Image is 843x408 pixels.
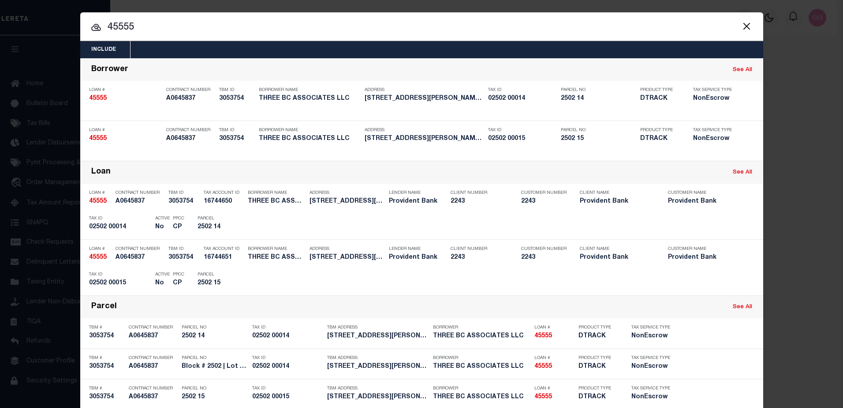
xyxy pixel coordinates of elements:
[561,128,636,133] p: Parcel No
[168,198,199,205] h5: 3053754
[640,128,680,133] p: Product Type
[578,325,618,330] p: Product Type
[668,246,743,252] p: Customer Name
[116,198,164,205] h5: A0645837
[668,190,743,196] p: Customer Name
[129,355,177,361] p: Contract Number
[89,280,151,287] h5: 02502 00015
[640,87,680,93] p: Product Type
[168,254,199,261] h5: 3053754
[521,198,565,205] h5: 2243
[129,363,177,370] h5: A0645837
[89,393,124,401] h5: 3053754
[451,190,508,196] p: Client Number
[129,386,177,391] p: Contract Number
[155,223,168,231] h5: No
[521,190,567,196] p: Customer Number
[741,20,753,32] button: Close
[204,254,243,261] h5: 16744651
[327,393,429,401] h5: 63 BECKER AVE ROCHELLE PARK , ...
[488,128,556,133] p: Tax ID
[259,128,360,133] p: Borrower Name
[219,128,254,133] p: TBM ID
[173,223,184,231] h5: CP
[219,95,254,102] h5: 3053754
[219,87,254,93] p: TBM ID
[89,190,111,196] p: Loan #
[129,325,177,330] p: Contract Number
[248,246,305,252] p: Borrower Name
[89,95,107,102] strong: 45555
[204,190,243,196] p: Tax Account ID
[91,167,111,178] div: Loan
[198,223,237,231] h5: 2502 14
[534,393,574,401] h5: 45555
[182,332,248,340] h5: 2502 14
[182,393,248,401] h5: 2502 15
[89,135,162,143] h5: 45555
[327,332,429,340] h5: 63 BECKER AVE ROCHELLE PARK , ...
[561,135,636,143] h5: 2502 15
[198,272,237,277] p: Parcel
[166,128,215,133] p: Contract Number
[89,386,124,391] p: TBM #
[389,198,437,205] h5: Provident Bank
[580,198,655,205] h5: Provident Bank
[693,87,737,93] p: Tax Service Type
[327,325,429,330] p: TBM Address
[580,254,655,261] h5: Provident Bank
[310,190,384,196] p: Address
[327,355,429,361] p: TBM Address
[365,135,484,143] h5: 63 BECKER AVE ROCHELLE PARK , ...
[252,332,323,340] h5: 02502 00014
[173,280,184,287] h5: CP
[488,95,556,102] h5: 02502 00014
[693,95,737,102] h5: NonEscrow
[248,198,305,205] h5: THREE BC ASSOCIATES LLC
[89,198,107,204] strong: 45555
[204,246,243,252] p: Tax Account ID
[89,95,162,102] h5: 45555
[310,246,384,252] p: Address
[389,254,437,261] h5: Provident Bank
[433,325,530,330] p: Borrower
[310,198,384,205] h5: 63 BECKER AVE ROCHELLE PARK , ...
[534,363,574,370] h5: 45555
[433,393,530,401] h5: THREE BC ASSOCIATES LLC
[451,198,508,205] h5: 2243
[182,386,248,391] p: Parcel No
[631,393,671,401] h5: NonEscrow
[733,304,752,310] a: See All
[668,254,743,261] h5: Provident Bank
[488,135,556,143] h5: 02502 00015
[248,190,305,196] p: Borrower Name
[580,190,655,196] p: Client Name
[91,65,128,75] div: Borrower
[80,20,763,35] input: Start typing...
[693,128,737,133] p: Tax Service Type
[89,272,151,277] p: Tax ID
[155,216,170,221] p: Active
[89,136,107,142] strong: 45555
[89,246,111,252] p: Loan #
[631,355,671,361] p: Tax Service Type
[89,87,162,93] p: Loan #
[389,246,437,252] p: Lender Name
[733,67,752,73] a: See All
[91,302,117,312] div: Parcel
[89,325,124,330] p: TBM #
[578,386,618,391] p: Product Type
[578,363,618,370] h5: DTRACK
[89,216,151,221] p: Tax ID
[488,87,556,93] p: Tax ID
[534,394,552,400] strong: 45555
[668,198,743,205] h5: Provident Bank
[693,135,737,143] h5: NonEscrow
[631,363,671,370] h5: NonEscrow
[534,363,552,370] strong: 45555
[534,355,574,361] p: Loan #
[166,95,215,102] h5: A0645837
[89,254,107,261] strong: 45555
[259,135,360,143] h5: THREE BC ASSOCIATES LLC
[198,280,237,287] h5: 2502 15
